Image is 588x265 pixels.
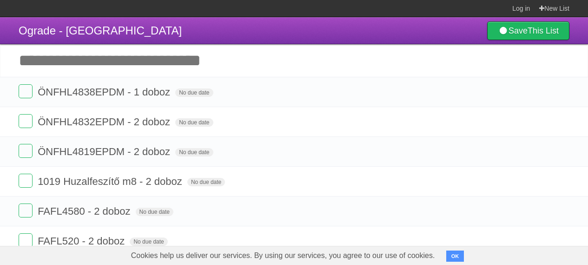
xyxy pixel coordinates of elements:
span: 1019 Huzalfeszítő m8 - 2 doboz [38,176,185,187]
span: No due date [175,148,213,156]
span: No due date [175,88,213,97]
span: ÖNFHL4819EPDM - 2 doboz [38,146,172,157]
label: Done [19,204,33,217]
label: Done [19,233,33,247]
span: FAFL4580 - 2 doboz [38,205,132,217]
label: Done [19,174,33,188]
span: No due date [175,118,213,127]
a: SaveThis List [487,21,569,40]
b: This List [528,26,559,35]
label: Done [19,144,33,158]
span: ÖNFHL4838EPDM - 1 doboz [38,86,172,98]
span: No due date [130,238,167,246]
span: No due date [136,208,173,216]
span: No due date [187,178,225,186]
label: Done [19,84,33,98]
span: Ograde - [GEOGRAPHIC_DATA] [19,24,182,37]
label: Done [19,114,33,128]
button: OK [446,251,464,262]
span: FAFL520 - 2 doboz [38,235,127,247]
span: ÖNFHL4832EPDM - 2 doboz [38,116,172,128]
span: Cookies help us deliver our services. By using our services, you agree to our use of cookies. [122,246,444,265]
